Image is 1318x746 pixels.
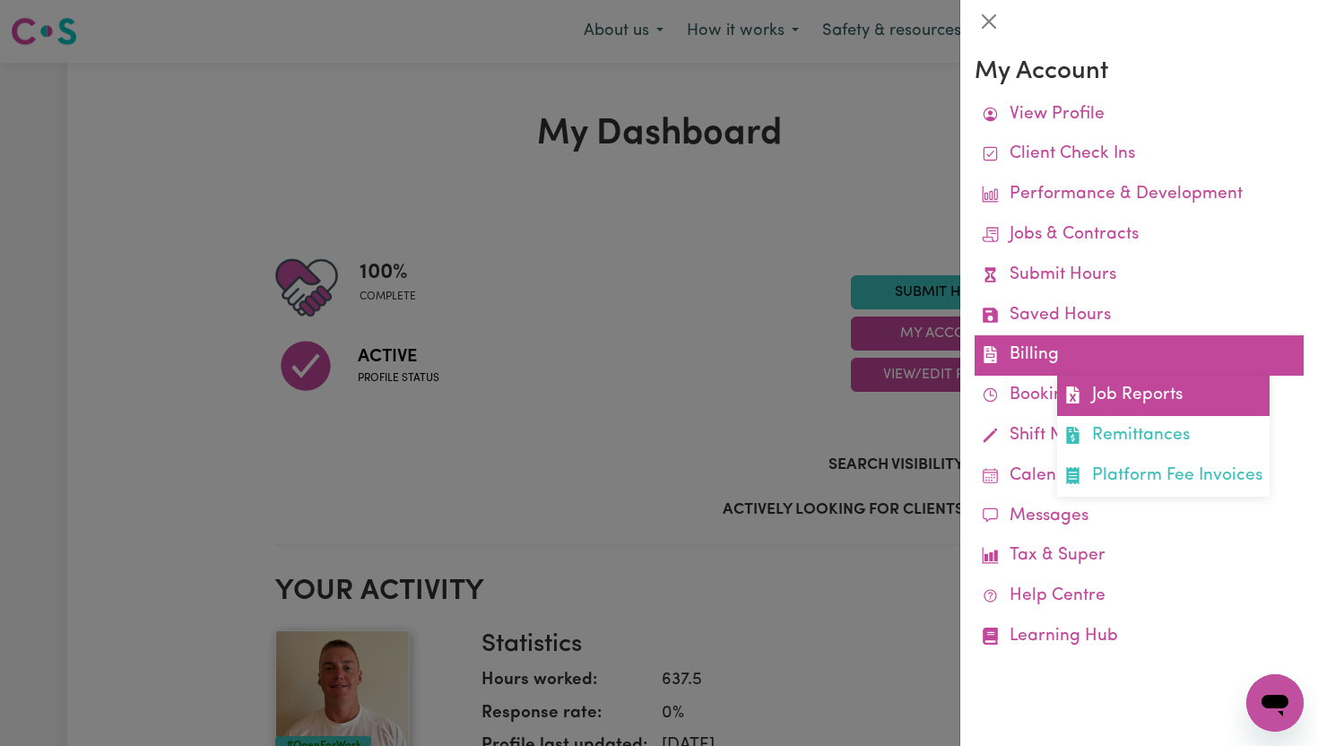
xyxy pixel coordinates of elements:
iframe: Button to launch messaging window [1246,674,1304,732]
a: Platform Fee Invoices [1057,456,1270,497]
button: Close [975,7,1003,36]
a: BillingJob ReportsRemittancesPlatform Fee Invoices [975,335,1304,376]
a: Remittances [1057,416,1270,456]
a: Performance & Development [975,175,1304,215]
a: Calendar [975,456,1304,497]
a: Shift Notes [975,416,1304,456]
a: Submit Hours [975,256,1304,296]
a: View Profile [975,95,1304,135]
a: Saved Hours [975,296,1304,336]
a: Client Check Ins [975,134,1304,175]
a: Bookings [975,376,1304,416]
a: Tax & Super [975,536,1304,577]
a: Job Reports [1057,376,1270,416]
a: Messages [975,497,1304,537]
a: Jobs & Contracts [975,215,1304,256]
a: Help Centre [975,577,1304,617]
h3: My Account [975,57,1304,88]
a: Learning Hub [975,617,1304,657]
